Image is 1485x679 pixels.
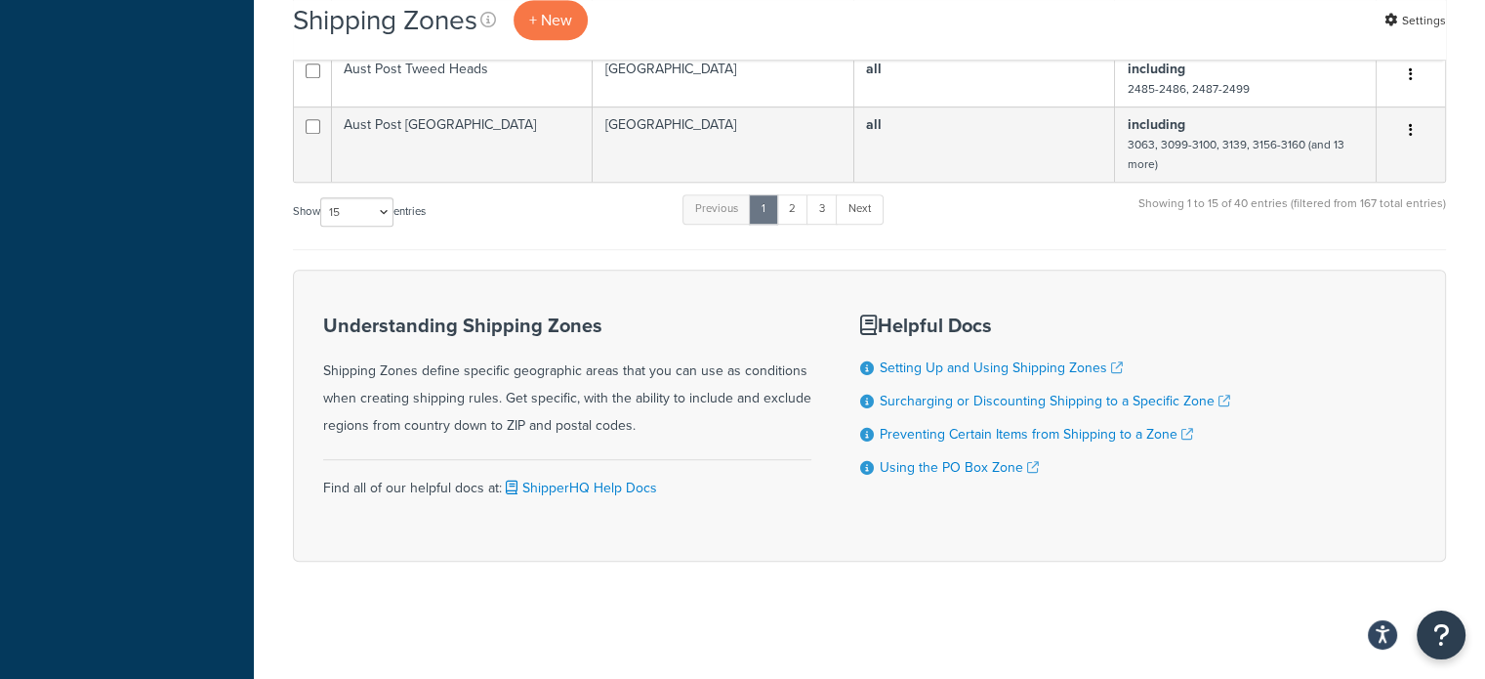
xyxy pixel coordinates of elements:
[866,59,882,79] b: all
[323,459,811,502] div: Find all of our helpful docs at:
[293,1,477,39] h1: Shipping Zones
[593,51,854,106] td: [GEOGRAPHIC_DATA]
[1127,59,1184,79] b: including
[860,315,1230,336] h3: Helpful Docs
[880,457,1039,478] a: Using the PO Box Zone
[836,194,884,224] a: Next
[502,478,657,498] a: ShipperHQ Help Docs
[1138,192,1446,234] div: Showing 1 to 15 of 40 entries (filtered from 167 total entries)
[1384,7,1446,34] a: Settings
[332,106,593,182] td: Aust Post [GEOGRAPHIC_DATA]
[1127,136,1343,173] small: 3063, 3099-3100, 3139, 3156-3160 (and 13 more)
[880,358,1123,378] a: Setting Up and Using Shipping Zones
[1417,611,1465,659] button: Open Resource Center
[866,114,882,135] b: all
[323,315,811,440] div: Shipping Zones define specific geographic areas that you can use as conditions when creating ship...
[323,315,811,336] h3: Understanding Shipping Zones
[593,106,854,182] td: [GEOGRAPHIC_DATA]
[529,9,572,31] span: + New
[880,391,1230,411] a: Surcharging or Discounting Shipping to a Specific Zone
[682,194,751,224] a: Previous
[1127,114,1184,135] b: including
[806,194,838,224] a: 3
[1127,80,1249,98] small: 2485-2486, 2487-2499
[776,194,808,224] a: 2
[749,194,778,224] a: 1
[293,197,426,227] label: Show entries
[332,51,593,106] td: Aust Post Tweed Heads
[320,197,393,227] select: Showentries
[880,424,1193,445] a: Preventing Certain Items from Shipping to a Zone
